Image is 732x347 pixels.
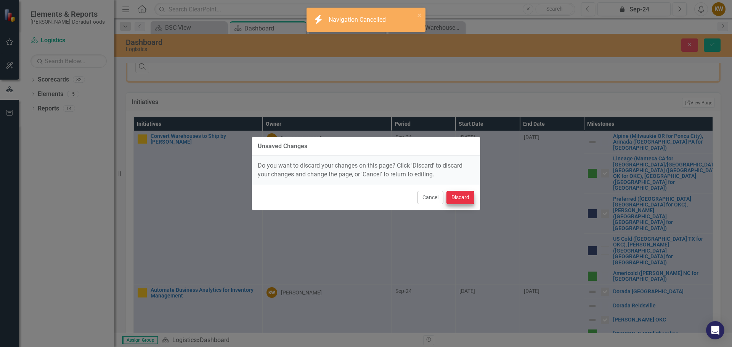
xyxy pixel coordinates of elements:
button: close [417,11,422,19]
div: Unsaved Changes [258,143,307,150]
div: Navigation Cancelled [329,16,388,24]
div: Open Intercom Messenger [706,321,724,339]
div: Do you want to discard your changes on this page? Click 'Discard' to discard your changes and cha... [252,156,480,185]
button: Discard [446,191,474,204]
button: Cancel [417,191,443,204]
